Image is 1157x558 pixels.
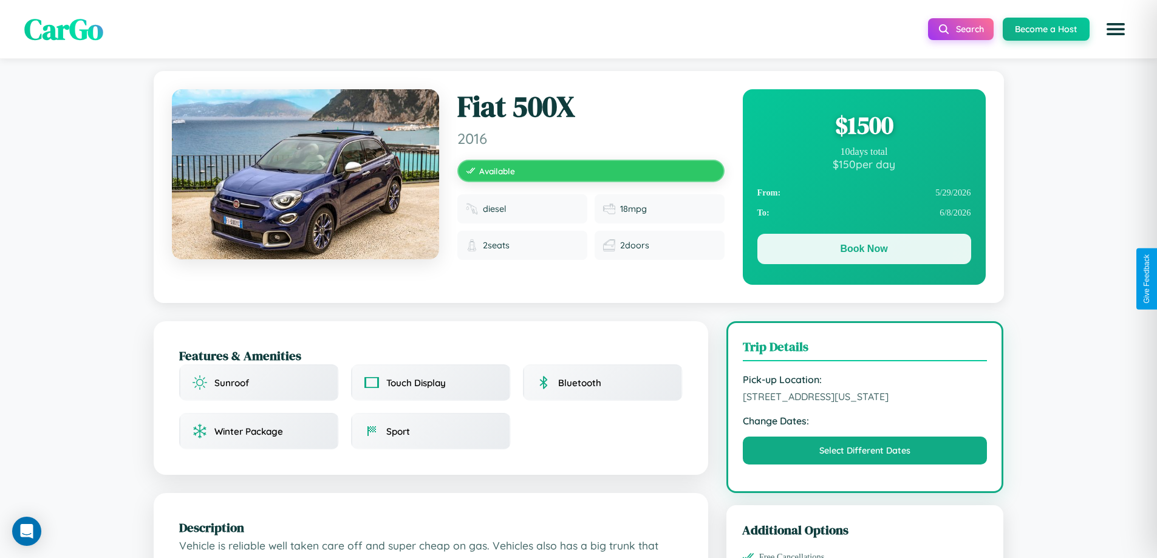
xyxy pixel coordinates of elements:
span: Sunroof [214,377,249,389]
button: Search [928,18,994,40]
span: 2016 [457,129,725,148]
div: Open Intercom Messenger [12,517,41,546]
span: CarGo [24,9,103,49]
span: [STREET_ADDRESS][US_STATE] [743,390,988,403]
span: diesel [483,203,507,214]
img: Fuel type [466,203,478,215]
div: Give Feedback [1142,254,1151,304]
h2: Description [179,519,683,536]
div: 10 days total [757,146,971,157]
h1: Fiat 500X [457,89,725,124]
span: 2 seats [483,240,510,251]
div: $ 150 per day [757,157,971,171]
span: Sport [386,426,410,437]
button: Book Now [757,234,971,264]
h2: Features & Amenities [179,347,683,364]
strong: To: [757,208,770,218]
div: 5 / 29 / 2026 [757,183,971,203]
span: 2 doors [620,240,649,251]
div: $ 1500 [757,109,971,141]
span: Bluetooth [558,377,601,389]
button: Open menu [1099,12,1133,46]
button: Select Different Dates [743,437,988,464]
strong: Pick-up Location: [743,373,988,386]
strong: From: [757,188,781,198]
h3: Trip Details [743,338,988,361]
span: Touch Display [386,377,446,389]
h3: Additional Options [742,521,988,539]
strong: Change Dates: [743,415,988,427]
span: Winter Package [214,426,283,437]
img: Seats [466,239,478,251]
span: 18 mpg [620,203,647,214]
button: Become a Host [1003,18,1090,41]
img: Fuel efficiency [603,203,615,215]
img: Fiat 500X 2016 [172,89,439,259]
span: Search [956,24,984,35]
span: Available [479,166,515,176]
img: Doors [603,239,615,251]
div: 6 / 8 / 2026 [757,203,971,223]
